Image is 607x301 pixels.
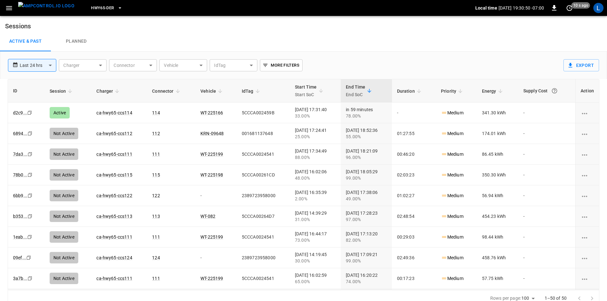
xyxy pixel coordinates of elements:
div: charging session options [581,275,594,282]
p: Medium [441,110,464,116]
a: 111 [152,276,160,281]
div: 49.00% [346,196,387,202]
div: sessions table [8,79,599,290]
td: - [518,123,575,144]
a: 124 [152,255,160,260]
td: - [518,206,575,227]
div: [DATE] 17:31:40 [295,106,336,119]
td: 00:17:23 [392,268,436,289]
a: 114 [152,110,160,115]
div: charging session options [581,213,594,219]
div: copy [27,233,33,240]
div: Last 24 hrs [20,59,56,71]
td: 5CCCA00264D7 [237,206,290,227]
a: ca-hwy65-ccs111 [96,152,132,157]
p: End SoC [346,91,365,98]
a: ca-hwy65-ccs112 [96,131,132,136]
td: 001681137648 [237,123,290,144]
td: 02:49:36 [392,247,436,268]
div: [DATE] 18:05:29 [346,168,387,181]
div: Not Active [50,169,78,181]
td: - [392,103,436,123]
div: Not Active [50,190,78,201]
a: 7da3... [13,152,27,157]
div: 82.00% [346,237,387,243]
td: - [518,144,575,165]
div: End Time [346,83,365,98]
td: 174.01 kWh [477,123,518,144]
td: 5CCCA00261CD [237,165,290,185]
button: More Filters [260,59,302,71]
div: copy [27,275,33,282]
a: ca-hwy65-ccs115 [96,172,132,177]
div: [DATE] 17:24:41 [295,127,336,140]
div: in 59 minutes [346,106,387,119]
span: Start TimeStart SoC [295,83,325,98]
div: charging session options [581,254,594,261]
td: - [518,185,575,206]
div: 99.00% [346,258,387,264]
td: 350.30 kWh [477,165,518,185]
div: [DATE] 17:09:21 [346,251,387,264]
div: profile-icon [593,3,604,13]
div: charging session options [581,130,594,137]
button: The cost of your charging session based on your supply rates [549,85,560,97]
div: copy [27,213,33,220]
div: copy [27,109,33,116]
div: Start Time [295,83,317,98]
div: 48.00% [295,175,336,181]
div: [DATE] 17:38:06 [346,189,387,202]
p: Local time [475,5,497,11]
p: Medium [441,275,464,282]
td: 458.76 kWh [477,247,518,268]
p: Start SoC [295,91,317,98]
div: 73.00% [295,237,336,243]
a: WT-225199 [200,234,223,240]
div: [DATE] 16:02:06 [295,168,336,181]
span: End TimeEnd SoC [346,83,373,98]
div: Not Active [50,273,78,284]
p: Medium [441,213,464,220]
button: Export [563,59,599,71]
div: copy [27,130,33,137]
div: copy [27,192,33,199]
td: - [518,268,575,289]
span: Session [50,87,74,95]
a: WT-225198 [200,172,223,177]
td: 98.44 kWh [477,227,518,247]
a: Planned [51,31,102,52]
a: 122 [152,193,160,198]
div: copy [27,151,33,158]
p: Medium [441,130,464,137]
div: charging session options [581,234,594,240]
p: Medium [441,172,464,178]
div: 65.00% [295,278,336,285]
td: 01:27:55 [392,123,436,144]
div: [DATE] 17:13:20 [346,231,387,243]
div: Not Active [50,231,78,243]
td: 454.23 kWh [477,206,518,227]
a: 111 [152,234,160,240]
a: 115 [152,172,160,177]
div: Not Active [50,128,78,139]
td: 341.30 kWh [477,103,518,123]
td: 57.75 kWh [477,268,518,289]
a: ca-hwy65-ccs124 [96,255,132,260]
td: - [518,165,575,185]
td: 5CCCA0024541 [237,268,290,289]
div: 99.00% [346,175,387,181]
div: 55.00% [346,133,387,140]
div: Active [50,107,70,118]
a: ca-hwy65-ccs113 [96,214,132,219]
div: Supply Cost [523,85,570,97]
td: 56.94 kWh [477,185,518,206]
a: WT-225199 [200,152,223,157]
a: 113 [152,214,160,219]
span: Energy [482,87,505,95]
span: Charger [96,87,121,95]
span: IdTag [242,87,262,95]
a: KRN-09648 [200,131,224,136]
td: 00:46:20 [392,144,436,165]
a: ca-hwy65-ccs111 [96,234,132,240]
div: [DATE] 17:34:49 [295,148,336,161]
